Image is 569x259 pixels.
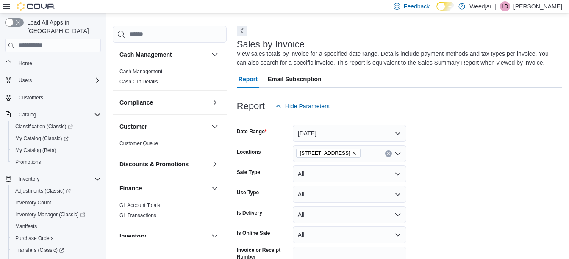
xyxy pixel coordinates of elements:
[15,174,43,184] button: Inventory
[119,184,142,193] h3: Finance
[237,209,262,216] label: Is Delivery
[513,1,562,11] p: [PERSON_NAME]
[293,125,406,142] button: [DATE]
[15,135,69,142] span: My Catalog (Classic)
[12,157,44,167] a: Promotions
[119,98,208,107] button: Compliance
[8,244,104,256] a: Transfers (Classic)
[119,140,158,147] span: Customer Queue
[15,247,64,253] span: Transfers (Classic)
[8,209,104,220] a: Inventory Manager (Classic)
[12,221,101,231] span: Manifests
[12,245,101,255] span: Transfers (Classic)
[469,1,491,11] p: Weedjar
[19,94,43,101] span: Customers
[119,202,160,209] span: GL Account Totals
[237,169,260,176] label: Sale Type
[119,212,156,219] span: GL Transactions
[119,50,208,59] button: Cash Management
[210,121,220,132] button: Customer
[119,68,162,75] span: Cash Management
[12,221,40,231] a: Manifests
[272,98,333,115] button: Hide Parameters
[119,79,158,85] a: Cash Out Details
[15,92,101,103] span: Customers
[8,121,104,132] a: Classification (Classic)
[385,150,392,157] button: Clear input
[19,60,32,67] span: Home
[24,18,101,35] span: Load All Apps in [GEOGRAPHIC_DATA]
[15,211,85,218] span: Inventory Manager (Classic)
[12,133,72,143] a: My Catalog (Classic)
[8,220,104,232] button: Manifests
[119,212,156,218] a: GL Transactions
[15,75,101,85] span: Users
[237,230,270,237] label: Is Online Sale
[119,160,189,168] h3: Discounts & Promotions
[12,145,101,155] span: My Catalog (Beta)
[237,128,267,135] label: Date Range
[15,93,47,103] a: Customers
[12,186,101,196] span: Adjustments (Classic)
[119,98,153,107] h3: Compliance
[210,231,220,241] button: Inventory
[237,26,247,36] button: Next
[404,2,430,11] span: Feedback
[19,111,36,118] span: Catalog
[237,149,261,155] label: Locations
[15,58,101,69] span: Home
[436,2,454,11] input: Dark Mode
[15,75,35,85] button: Users
[12,233,57,243] a: Purchase Orders
[300,149,350,157] span: [STREET_ADDRESS]
[210,50,220,60] button: Cash Management
[12,133,101,143] span: My Catalog (Classic)
[12,233,101,243] span: Purchase Orders
[237,39,305,50] h3: Sales by Invoice
[268,71,322,88] span: Email Subscription
[285,102,330,110] span: Hide Parameters
[119,184,208,193] button: Finance
[8,144,104,156] button: My Catalog (Beta)
[237,50,558,67] div: View sales totals by invoice for a specified date range. Details include payment methods and tax ...
[12,186,74,196] a: Adjustments (Classic)
[15,187,71,194] span: Adjustments (Classic)
[394,150,401,157] button: Open list of options
[15,174,101,184] span: Inventory
[119,232,208,240] button: Inventory
[113,138,227,152] div: Customer
[15,58,36,69] a: Home
[2,91,104,104] button: Customers
[210,97,220,107] button: Compliance
[15,147,56,154] span: My Catalog (Beta)
[293,186,406,203] button: All
[119,232,146,240] h3: Inventory
[296,149,361,158] span: 809 Yonge St
[12,121,101,132] span: Classification (Classic)
[8,185,104,197] a: Adjustments (Classic)
[15,235,54,242] span: Purchase Orders
[8,197,104,209] button: Inventory Count
[15,123,73,130] span: Classification (Classic)
[12,198,101,208] span: Inventory Count
[119,160,208,168] button: Discounts & Promotions
[119,78,158,85] span: Cash Out Details
[119,50,172,59] h3: Cash Management
[210,183,220,193] button: Finance
[502,1,508,11] span: LD
[293,165,406,182] button: All
[12,145,60,155] a: My Catalog (Beta)
[19,176,39,182] span: Inventory
[293,206,406,223] button: All
[237,189,259,196] label: Use Type
[12,121,76,132] a: Classification (Classic)
[15,223,37,230] span: Manifests
[500,1,510,11] div: Lauren Daniels
[19,77,32,84] span: Users
[15,199,51,206] span: Inventory Count
[12,209,101,220] span: Inventory Manager (Classic)
[113,66,227,90] div: Cash Management
[352,151,357,156] button: Remove 809 Yonge St from selection in this group
[2,173,104,185] button: Inventory
[119,69,162,74] a: Cash Management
